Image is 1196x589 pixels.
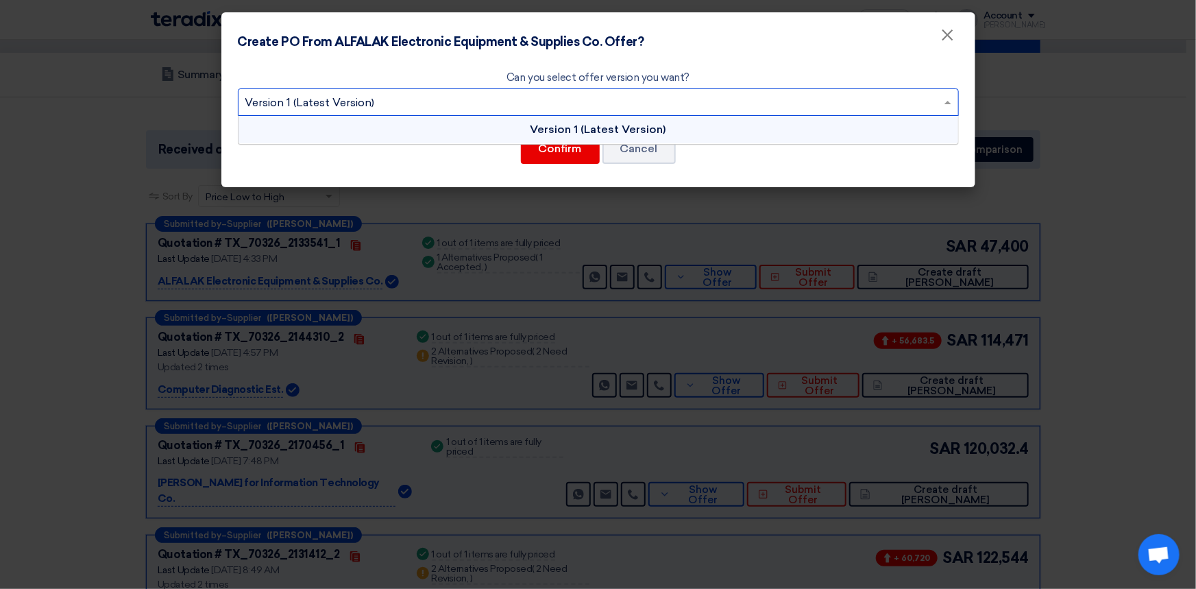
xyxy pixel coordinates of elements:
[507,70,689,86] label: Can you select offer version you want?
[602,134,676,164] button: Cancel
[238,33,644,51] h4: Create PO From ALFALAK Electronic Equipment & Supplies Co. Offer?
[521,134,600,164] button: Confirm
[930,22,966,49] button: Close
[941,25,955,52] span: ×
[1138,534,1180,575] a: Open chat
[530,123,666,136] span: Version 1 (Latest Version)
